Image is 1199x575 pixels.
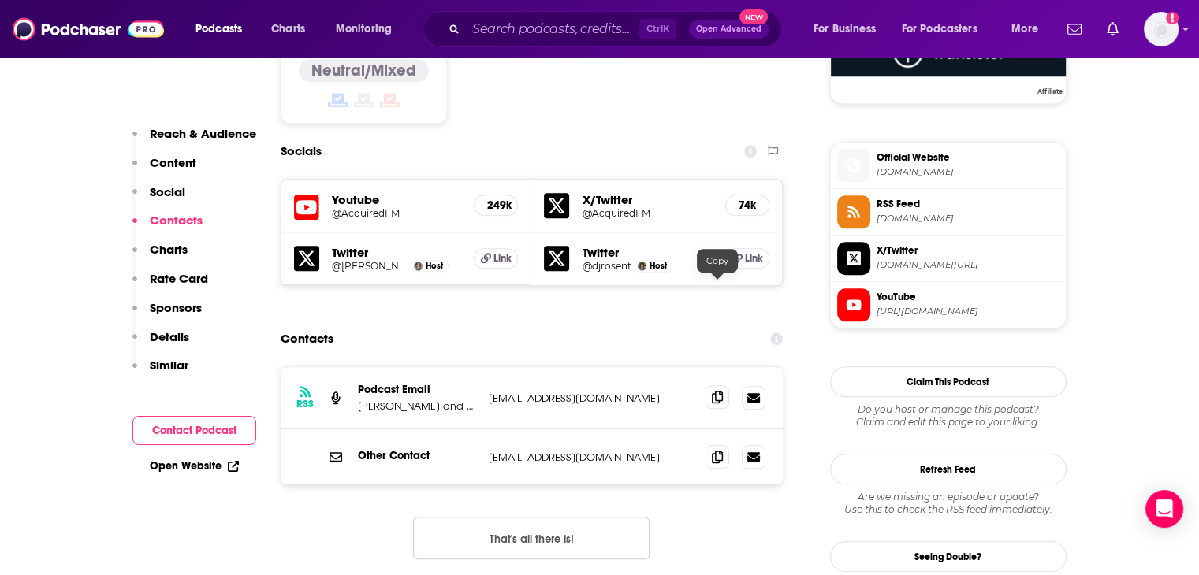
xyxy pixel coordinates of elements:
[1100,16,1125,43] a: Show notifications dropdown
[414,262,423,270] img: Ben Gilbert
[689,20,769,39] button: Open AdvancedNew
[830,491,1067,516] div: Are we missing an episode or update? Use this to check the RSS feed immediately.
[132,300,202,329] button: Sponsors
[837,288,1059,321] a: YouTube[URL][DOMAIN_NAME]
[150,271,208,286] p: Rate Card
[802,17,896,42] button: open menu
[332,260,408,272] a: @[PERSON_NAME]
[271,18,305,40] span: Charts
[1145,490,1183,528] div: Open Intercom Messenger
[877,166,1059,178] span: acquired.fm
[489,451,694,464] p: [EMAIL_ADDRESS][DOMAIN_NAME]
[150,213,203,228] p: Contacts
[830,403,1067,416] span: Do you host or manage this podcast?
[132,358,188,387] button: Similar
[358,383,476,396] p: Podcast Email
[466,17,639,42] input: Search podcasts, credits, & more...
[830,454,1067,484] button: Refresh Feed
[814,18,876,40] span: For Business
[426,261,443,271] span: Host
[1061,16,1088,43] a: Show notifications dropdown
[358,399,476,413] p: [PERSON_NAME] and [PERSON_NAME]
[696,25,761,33] span: Open Advanced
[325,17,412,42] button: open menu
[830,366,1067,397] button: Claim This Podcast
[582,207,713,219] a: @AcquiredFM
[837,195,1059,228] a: RSS Feed[DOMAIN_NAME]
[184,17,263,42] button: open menu
[150,155,196,170] p: Content
[1034,87,1066,96] span: Affiliate
[1144,12,1179,46] span: Logged in as megcassidy
[877,213,1059,224] span: feeds.transistor.fm
[132,213,203,242] button: Contacts
[332,192,462,207] h5: Youtube
[877,306,1059,317] span: https://www.youtube.com/@AcquiredFM
[877,197,1059,211] span: RSS Feed
[132,242,188,271] button: Charts
[150,358,188,373] p: Similar
[413,517,650,559] button: Nothing here.
[877,243,1059,258] span: X/Twitter
[336,18,392,40] span: Monitoring
[650,261,667,271] span: Host
[132,329,189,358] button: Details
[745,252,763,265] span: Link
[150,300,202,315] p: Sponsors
[489,391,694,405] p: [EMAIL_ADDRESS][DOMAIN_NAME]
[902,18,977,40] span: For Podcasters
[150,459,239,473] a: Open Website
[150,126,256,141] p: Reach & Audience
[132,155,196,184] button: Content
[296,398,314,410] h3: RSS
[438,11,797,47] div: Search podcasts, credits, & more...
[877,290,1059,304] span: YouTube
[493,252,512,265] span: Link
[1144,12,1179,46] img: User Profile
[150,329,189,344] p: Details
[582,245,713,260] h5: Twitter
[830,541,1067,572] a: Seeing Double?
[725,248,769,269] a: Link
[582,192,713,207] h5: X/Twitter
[1011,18,1038,40] span: More
[132,126,256,155] button: Reach & Audience
[639,19,676,39] span: Ctrl K
[739,9,768,24] span: New
[474,248,518,269] a: Link
[132,271,208,300] button: Rate Card
[150,184,185,199] p: Social
[1000,17,1058,42] button: open menu
[1166,12,1179,24] svg: Add a profile image
[281,136,322,166] h2: Socials
[487,198,505,212] h5: 249k
[358,449,476,462] p: Other Contact
[281,324,333,354] h2: Contacts
[1144,12,1179,46] button: Show profile menu
[582,260,631,272] a: @djrosent
[13,14,164,44] img: Podchaser - Follow, Share and Rate Podcasts
[892,17,1000,42] button: open menu
[150,242,188,257] p: Charts
[697,249,738,273] div: Copy
[877,150,1059,165] span: Official Website
[837,149,1059,182] a: Official Website[DOMAIN_NAME]
[261,17,315,42] a: Charts
[332,207,462,219] a: @AcquiredFM
[837,242,1059,275] a: X/Twitter[DOMAIN_NAME][URL]
[132,184,185,213] button: Social
[638,262,646,270] img: David Rosenthal
[739,198,756,212] h5: 74k
[877,259,1059,271] span: twitter.com/AcquiredFM
[830,403,1067,428] div: Claim and edit this page to your liking.
[195,18,242,40] span: Podcasts
[132,416,256,445] button: Contact Podcast
[311,61,416,80] h4: Neutral/Mixed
